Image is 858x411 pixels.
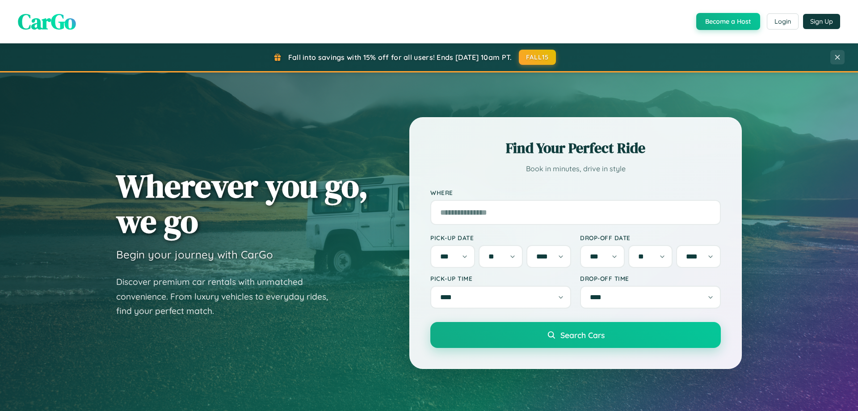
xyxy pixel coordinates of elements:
span: Fall into savings with 15% off for all users! Ends [DATE] 10am PT. [288,53,512,62]
button: Sign Up [803,14,840,29]
button: FALL15 [519,50,556,65]
span: Search Cars [560,330,605,340]
label: Pick-up Date [430,234,571,242]
label: Pick-up Time [430,275,571,282]
label: Drop-off Time [580,275,721,282]
label: Drop-off Date [580,234,721,242]
button: Search Cars [430,322,721,348]
p: Book in minutes, drive in style [430,162,721,175]
h2: Find Your Perfect Ride [430,138,721,158]
p: Discover premium car rentals with unmatched convenience. From luxury vehicles to everyday rides, ... [116,275,340,318]
h3: Begin your journey with CarGo [116,248,273,261]
button: Login [767,13,799,30]
button: Become a Host [696,13,760,30]
span: CarGo [18,7,76,36]
label: Where [430,189,721,196]
h1: Wherever you go, we go [116,168,368,239]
